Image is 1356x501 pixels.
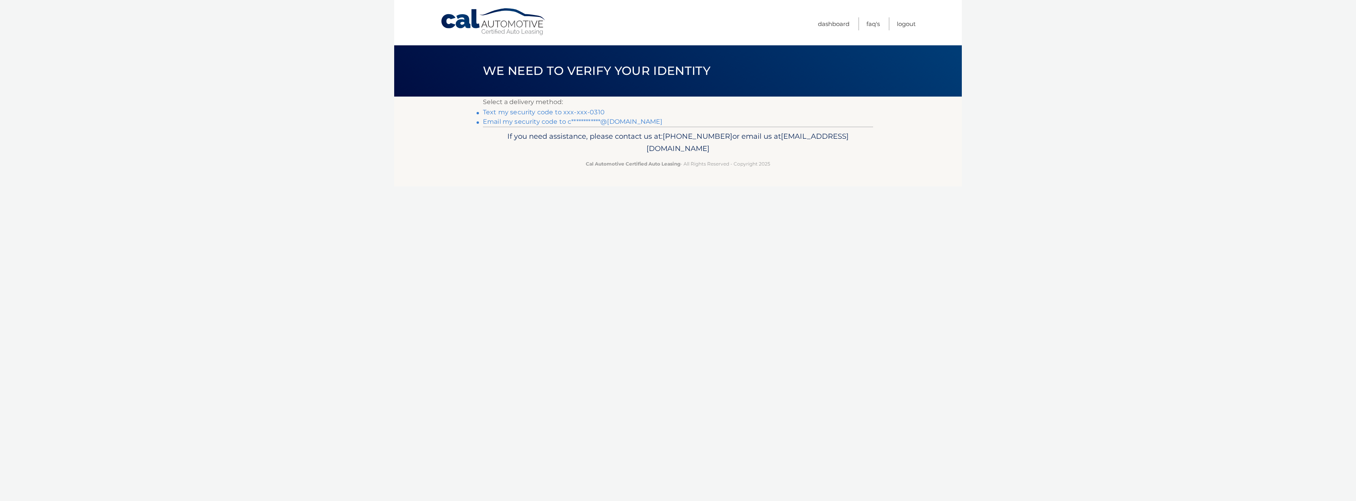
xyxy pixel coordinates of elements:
a: Logout [897,17,916,30]
a: Dashboard [818,17,849,30]
p: - All Rights Reserved - Copyright 2025 [488,160,868,168]
a: Cal Automotive [440,8,547,36]
span: [PHONE_NUMBER] [663,132,732,141]
p: If you need assistance, please contact us at: or email us at [488,130,868,155]
strong: Cal Automotive Certified Auto Leasing [586,161,680,167]
a: FAQ's [866,17,880,30]
p: Select a delivery method: [483,97,873,108]
a: Text my security code to xxx-xxx-0310 [483,108,605,116]
span: We need to verify your identity [483,63,710,78]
